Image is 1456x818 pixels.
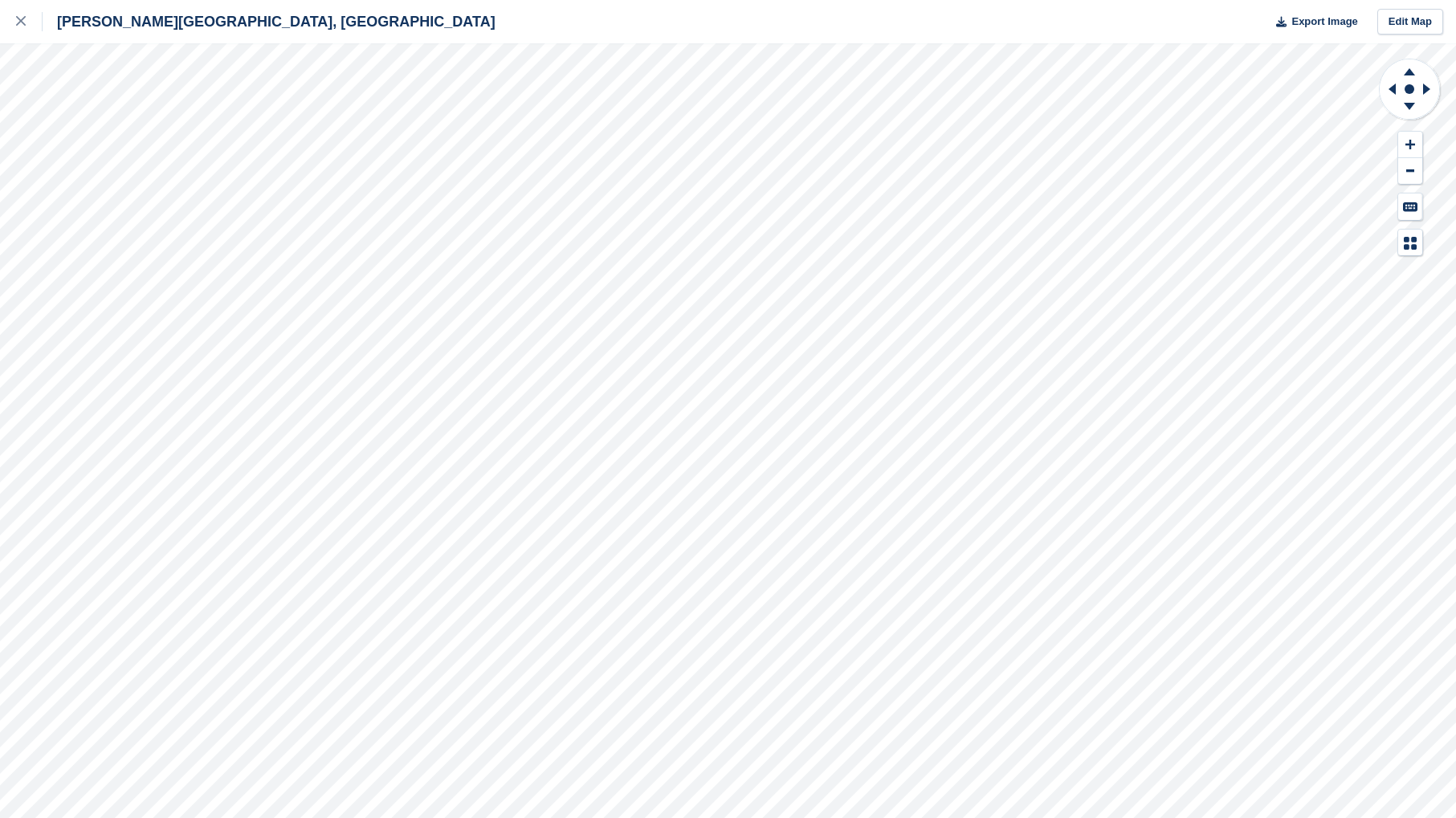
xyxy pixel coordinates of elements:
div: [PERSON_NAME][GEOGRAPHIC_DATA], [GEOGRAPHIC_DATA] [43,12,496,31]
button: Zoom Out [1398,158,1422,185]
button: Zoom In [1398,132,1422,158]
button: Map Legend [1398,230,1422,256]
button: Keyboard Shortcuts [1398,193,1422,220]
button: Export Image [1266,9,1358,35]
span: Export Image [1291,14,1357,30]
a: Edit Map [1377,9,1443,35]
